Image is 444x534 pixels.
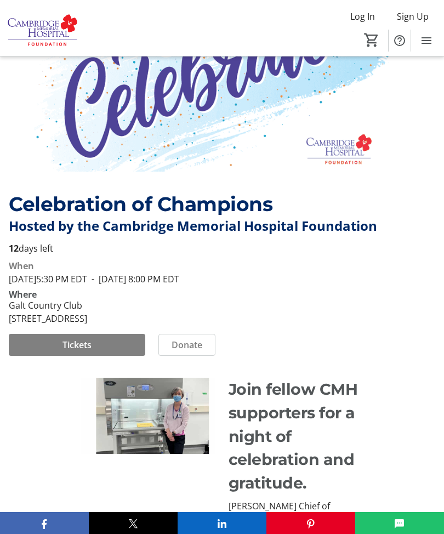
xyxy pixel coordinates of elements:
span: [DATE] 8:00 PM EDT [87,273,179,285]
button: Pinterest [266,512,355,534]
span: - [87,273,99,285]
span: Celebration of Champions [9,192,272,216]
span: Tickets [62,338,92,351]
button: Tickets [9,334,145,356]
button: Donate [158,334,215,356]
div: Where [9,290,37,299]
div: [STREET_ADDRESS] [9,312,87,325]
button: Sign Up [388,8,437,25]
img: undefined [81,378,215,453]
div: When [9,259,34,272]
button: SMS [355,512,444,534]
button: Cart [362,30,382,50]
img: Cambridge Memorial Hospital Foundation's Logo [7,8,79,49]
span: Sign Up [397,10,429,23]
button: X [89,512,178,534]
button: LinkedIn [178,512,266,534]
span: Log In [350,10,375,23]
div: Galt Country Club [9,299,87,312]
span: Donate [172,338,202,351]
span: Hosted by the Cambridge Memorial Hospital Foundation [9,217,377,235]
p: days left [9,242,215,255]
button: Menu [415,30,437,52]
span: 12 [9,242,19,254]
button: Help [389,30,411,52]
button: Log In [341,8,384,25]
span: [DATE] 5:30 PM EDT [9,273,87,285]
p: Join fellow CMH supporters for a night of celebration and gratitude. [229,378,363,495]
